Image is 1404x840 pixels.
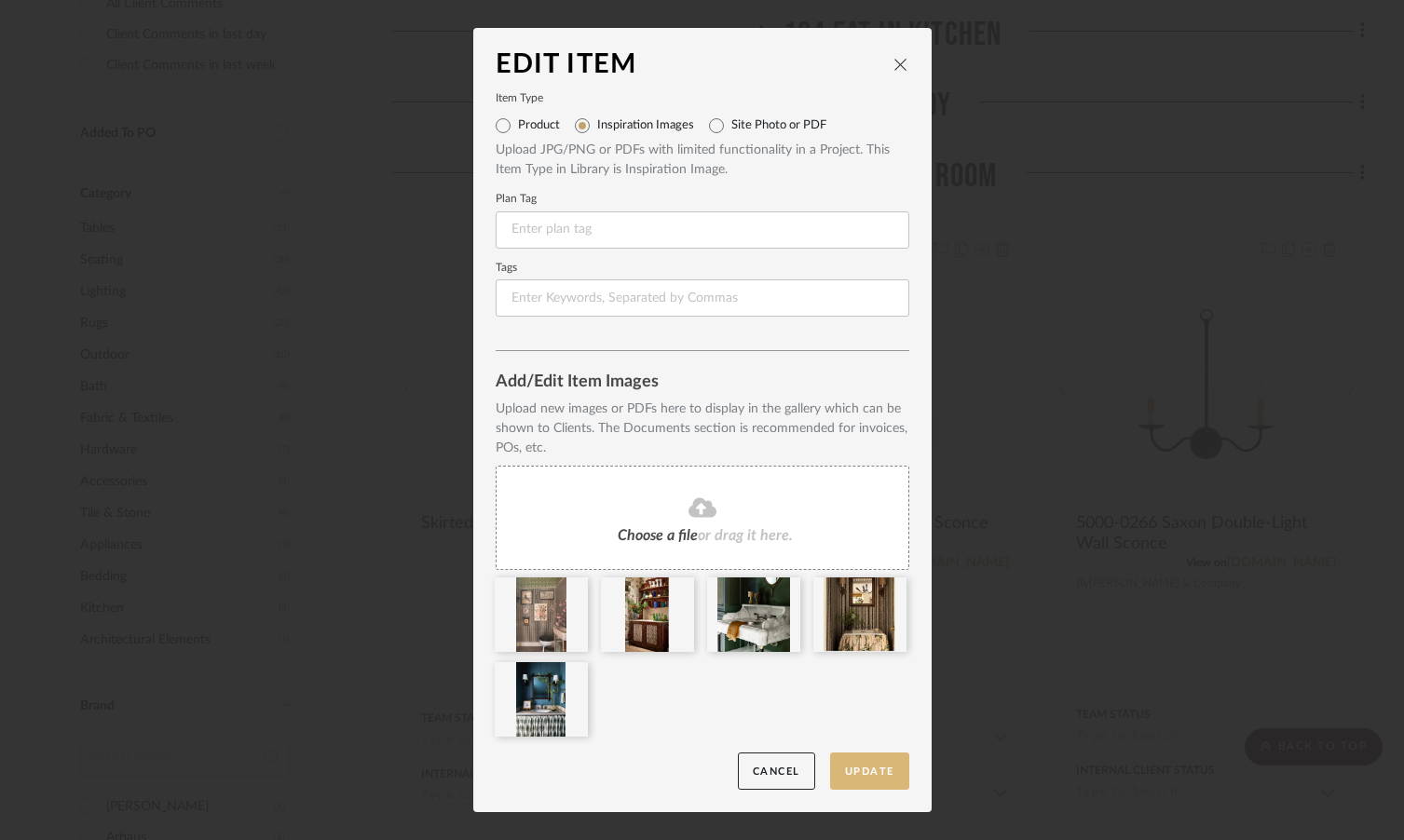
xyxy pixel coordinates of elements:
label: Item Type [496,94,909,103]
div: Add/Edit Item Images [496,373,909,392]
span: Choose a file [618,528,698,543]
label: Plan Tag [496,195,909,204]
input: Enter plan tag [496,211,909,249]
label: Site Photo or PDF [731,118,826,133]
div: Upload JPG/PNG or PDFs with limited functionality in a Project. This Item Type in Library is Insp... [496,141,909,180]
span: or drag it here. [698,528,793,543]
div: Upload new images or PDFs here to display in the gallery which can be shown to Clients. The Docum... [496,400,909,458]
label: Tags [496,264,909,273]
mat-radio-group: Select item type [496,111,909,141]
input: Enter Keywords, Separated by Commas [496,279,909,317]
button: Update [830,752,909,791]
button: Cancel [738,752,815,791]
button: close [893,56,909,73]
div: Edit Item [496,50,893,80]
label: Product [518,118,560,133]
label: Inspiration Images [597,118,694,133]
